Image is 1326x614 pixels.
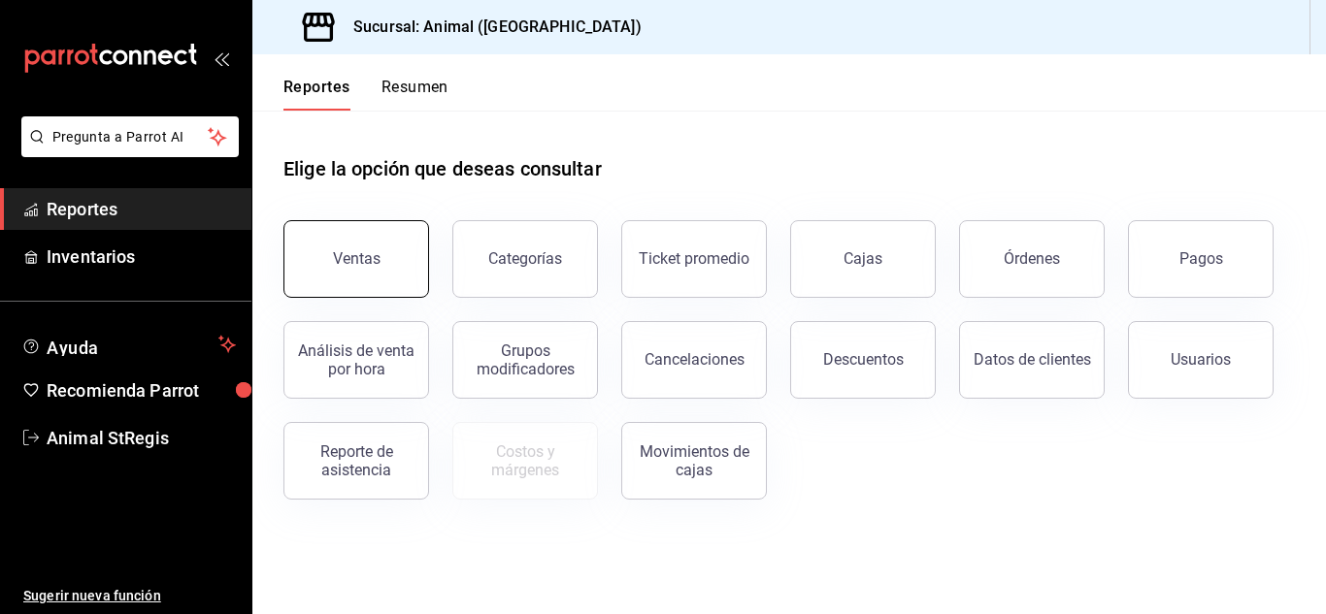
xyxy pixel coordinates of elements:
span: Sugerir nueva función [23,586,236,606]
div: Cancelaciones [645,350,745,369]
span: Reportes [47,196,236,222]
div: Pagos [1179,249,1223,268]
span: Animal StRegis [47,425,236,451]
div: Análisis de venta por hora [296,341,416,378]
div: Grupos modificadores [465,341,585,378]
div: Ventas [333,249,381,268]
div: Reporte de asistencia [296,442,416,479]
h1: Elige la opción que deseas consultar [283,154,602,183]
div: Usuarios [1171,350,1231,369]
button: Categorías [452,220,598,298]
button: Datos de clientes [959,321,1105,399]
button: Pregunta a Parrot AI [21,116,239,157]
span: Ayuda [47,333,211,356]
button: Resumen [381,78,448,111]
button: Análisis de venta por hora [283,321,429,399]
button: Ticket promedio [621,220,767,298]
button: Órdenes [959,220,1105,298]
button: Grupos modificadores [452,321,598,399]
span: Recomienda Parrot [47,377,236,404]
div: Costos y márgenes [465,442,585,479]
button: Contrata inventarios para ver este reporte [452,422,598,500]
button: open_drawer_menu [214,50,229,66]
a: Pregunta a Parrot AI [14,141,239,161]
div: Cajas [844,249,882,268]
button: Pagos [1128,220,1274,298]
button: Usuarios [1128,321,1274,399]
div: Datos de clientes [974,350,1091,369]
div: Categorías [488,249,562,268]
div: navigation tabs [283,78,448,111]
span: Inventarios [47,243,236,270]
button: Movimientos de cajas [621,422,767,500]
div: Órdenes [1004,249,1060,268]
div: Descuentos [823,350,904,369]
button: Cajas [790,220,936,298]
button: Reporte de asistencia [283,422,429,500]
button: Ventas [283,220,429,298]
span: Pregunta a Parrot AI [52,127,209,147]
div: Ticket promedio [639,249,749,268]
button: Descuentos [790,321,936,399]
button: Reportes [283,78,350,111]
button: Cancelaciones [621,321,767,399]
h3: Sucursal: Animal ([GEOGRAPHIC_DATA]) [338,16,642,39]
div: Movimientos de cajas [634,442,754,479]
